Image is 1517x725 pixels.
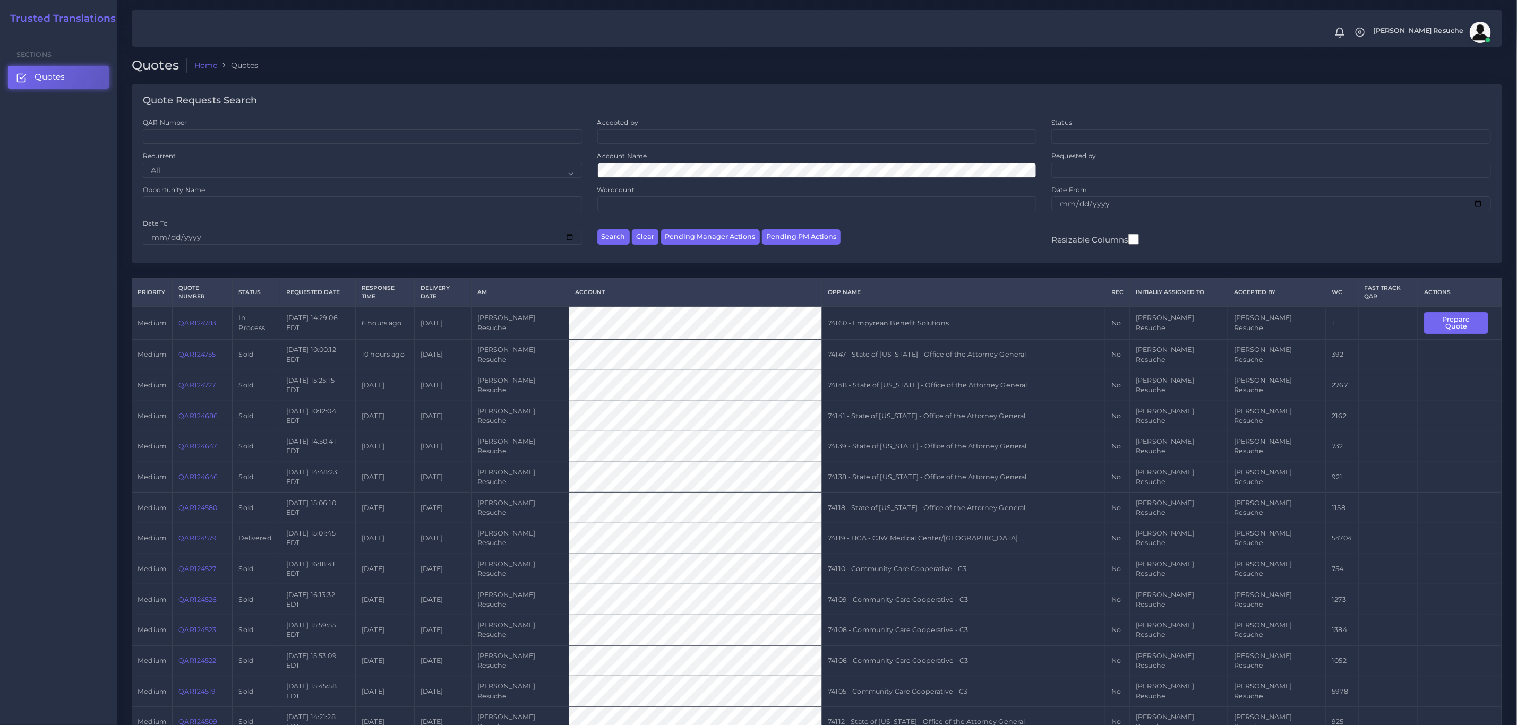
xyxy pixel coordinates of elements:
td: 74148 - State of [US_STATE] - Office of the Attorney General [822,370,1105,401]
td: 74118 - State of [US_STATE] - Office of the Attorney General [822,493,1105,523]
td: 74119 - HCA - CJW Medical Center/[GEOGRAPHIC_DATA] [822,523,1105,554]
td: Sold [233,431,280,462]
th: Opp Name [822,279,1105,306]
td: [PERSON_NAME] Resuche [471,431,569,462]
td: Sold [233,584,280,615]
td: [DATE] 15:01:45 EDT [280,523,355,554]
td: 74160 - Empyrean Benefit Solutions [822,306,1105,339]
td: 74108 - Community Care Cooperative - C3 [822,615,1105,646]
td: 74109 - Community Care Cooperative - C3 [822,584,1105,615]
span: medium [138,350,166,358]
td: [DATE] [355,645,414,676]
td: 5978 [1326,676,1358,707]
td: [PERSON_NAME] Resuche [471,493,569,523]
th: Account [569,279,822,306]
td: [DATE] 16:13:32 EDT [280,584,355,615]
label: Requested by [1051,151,1096,160]
td: No [1105,493,1129,523]
td: [DATE] [414,615,471,646]
a: QAR124783 [178,319,216,327]
td: 6 hours ago [355,306,414,339]
td: [DATE] [355,401,414,431]
td: 74139 - State of [US_STATE] - Office of the Attorney General [822,431,1105,462]
td: In Process [233,306,280,339]
td: [PERSON_NAME] Resuche [471,462,569,493]
td: [PERSON_NAME] Resuche [471,676,569,707]
td: 1384 [1326,615,1358,646]
td: [DATE] 10:00:12 EDT [280,340,355,370]
th: Priority [132,279,173,306]
th: Accepted by [1228,279,1326,306]
td: [PERSON_NAME] Resuche [471,645,569,676]
a: QAR124755 [178,350,216,358]
td: 74110 - Community Care Cooperative - C3 [822,554,1105,584]
th: Status [233,279,280,306]
a: Trusted Translations [3,13,116,25]
td: 74105 - Community Care Cooperative - C3 [822,676,1105,707]
a: QAR124519 [178,687,216,695]
td: No [1105,340,1129,370]
td: [DATE] 15:25:15 EDT [280,370,355,401]
label: Recurrent [143,151,176,160]
span: medium [138,534,166,542]
td: [DATE] [355,370,414,401]
a: QAR124580 [178,504,217,512]
td: [DATE] 16:18:41 EDT [280,554,355,584]
a: [PERSON_NAME] Resucheavatar [1368,22,1495,43]
td: [PERSON_NAME] Resuche [1130,401,1228,431]
td: [DATE] [355,676,414,707]
td: 392 [1326,340,1358,370]
td: Sold [233,676,280,707]
a: QAR124527 [178,565,216,573]
a: QAR124647 [178,442,217,450]
td: 2162 [1326,401,1358,431]
td: 1 [1326,306,1358,339]
td: [DATE] [414,340,471,370]
th: Delivery Date [414,279,471,306]
td: [PERSON_NAME] Resuche [1130,493,1228,523]
span: medium [138,657,166,664]
td: [PERSON_NAME] Resuche [471,401,569,431]
th: Actions [1418,279,1502,306]
span: medium [138,626,166,634]
span: medium [138,504,166,512]
label: QAR Number [143,118,187,127]
span: medium [138,381,166,389]
td: [DATE] [414,306,471,339]
td: [PERSON_NAME] Resuche [1130,370,1228,401]
td: 1273 [1326,584,1358,615]
a: Quotes [8,66,109,88]
h4: Quote Requests Search [143,95,257,107]
span: medium [138,473,166,481]
td: Sold [233,401,280,431]
td: [PERSON_NAME] Resuche [471,370,569,401]
td: 1158 [1326,493,1358,523]
td: [DATE] [414,431,471,462]
td: [PERSON_NAME] Resuche [1228,645,1326,676]
span: medium [138,687,166,695]
td: [PERSON_NAME] Resuche [1130,431,1228,462]
td: [PERSON_NAME] Resuche [1130,584,1228,615]
td: [PERSON_NAME] Resuche [1130,554,1228,584]
td: [DATE] [355,523,414,554]
td: 921 [1326,462,1358,493]
td: No [1105,523,1129,554]
input: Resizable Columns [1128,232,1139,246]
a: QAR124522 [178,657,216,664]
td: [PERSON_NAME] Resuche [1228,523,1326,554]
td: No [1105,584,1129,615]
td: 10 hours ago [355,340,414,370]
a: QAR124646 [178,473,218,481]
td: 74106 - Community Care Cooperative - C3 [822,645,1105,676]
label: Account Name [597,151,647,160]
td: [DATE] [355,615,414,646]
td: 1052 [1326,645,1358,676]
a: QAR124686 [178,412,218,420]
td: [DATE] 15:06:10 EDT [280,493,355,523]
img: avatar [1470,22,1491,43]
td: [DATE] [414,676,471,707]
td: No [1105,462,1129,493]
td: [DATE] 15:53:09 EDT [280,645,355,676]
td: [PERSON_NAME] Resuche [1228,306,1326,339]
